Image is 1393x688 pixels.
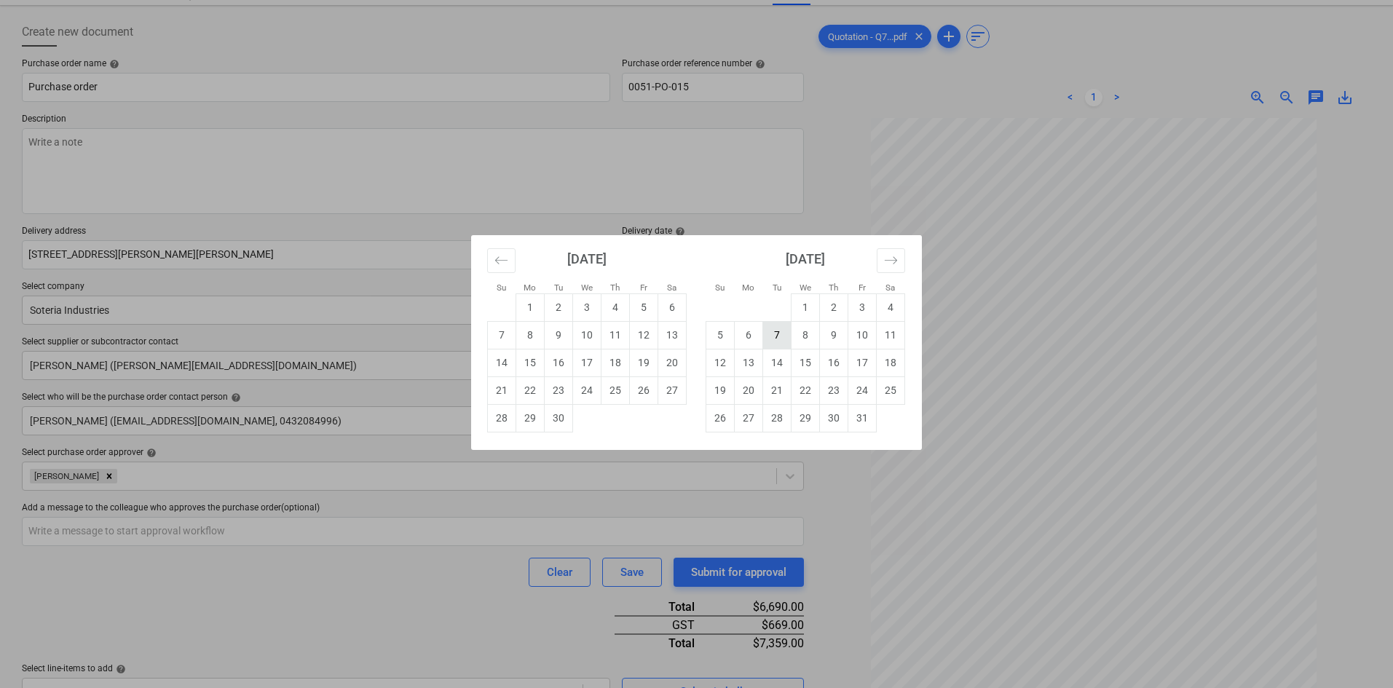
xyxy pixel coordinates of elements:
[516,349,545,376] td: Monday, September 15, 2025
[877,376,905,404] td: Saturday, October 25, 2025
[573,321,601,349] td: Wednesday, September 10, 2025
[630,321,658,349] td: Friday, September 12, 2025
[877,321,905,349] td: Saturday, October 11, 2025
[524,282,536,293] small: Mo
[630,376,658,404] td: Friday, September 26, 2025
[497,282,506,293] small: Su
[848,376,877,404] td: Friday, October 24, 2025
[545,293,573,321] td: Tuesday, September 2, 2025
[545,321,573,349] td: Tuesday, September 9, 2025
[554,282,563,293] small: Tu
[820,293,848,321] td: Thursday, October 2, 2025
[792,321,820,349] td: Wednesday, October 8, 2025
[545,376,573,404] td: Tuesday, September 23, 2025
[735,349,763,376] td: Monday, October 13, 2025
[545,404,573,432] td: Tuesday, September 30, 2025
[516,404,545,432] td: Monday, September 29, 2025
[601,349,630,376] td: Thursday, September 18, 2025
[820,376,848,404] td: Thursday, October 23, 2025
[630,349,658,376] td: Friday, September 19, 2025
[848,293,877,321] td: Friday, October 3, 2025
[658,376,687,404] td: Saturday, September 27, 2025
[706,404,735,432] td: Sunday, October 26, 2025
[792,404,820,432] td: Wednesday, October 29, 2025
[800,282,811,293] small: We
[706,321,735,349] td: Sunday, October 5, 2025
[573,293,601,321] td: Wednesday, September 3, 2025
[820,349,848,376] td: Thursday, October 16, 2025
[601,321,630,349] td: Thursday, September 11, 2025
[545,349,573,376] td: Tuesday, September 16, 2025
[667,282,676,293] small: Sa
[567,251,607,266] strong: [DATE]
[786,251,825,266] strong: [DATE]
[792,376,820,404] td: Wednesday, October 22, 2025
[640,282,647,293] small: Fr
[610,282,620,293] small: Th
[488,321,516,349] td: Sunday, September 7, 2025
[516,321,545,349] td: Monday, September 8, 2025
[573,376,601,404] td: Wednesday, September 24, 2025
[859,282,866,293] small: Fr
[848,321,877,349] td: Friday, October 10, 2025
[848,404,877,432] td: Friday, October 31, 2025
[735,404,763,432] td: Monday, October 27, 2025
[877,248,905,273] button: Move forward to switch to the next month.
[820,404,848,432] td: Thursday, October 30, 2025
[763,321,792,349] td: Tuesday, October 7, 2025
[735,321,763,349] td: Monday, October 6, 2025
[601,376,630,404] td: Thursday, September 25, 2025
[715,282,725,293] small: Su
[1320,618,1393,688] iframe: Chat Widget
[820,321,848,349] td: Thursday, October 9, 2025
[848,349,877,376] td: Friday, October 17, 2025
[763,349,792,376] td: Tuesday, October 14, 2025
[471,235,922,450] div: Calendar
[885,282,895,293] small: Sa
[706,376,735,404] td: Sunday, October 19, 2025
[877,349,905,376] td: Saturday, October 18, 2025
[877,293,905,321] td: Saturday, October 4, 2025
[658,293,687,321] td: Saturday, September 6, 2025
[601,293,630,321] td: Thursday, September 4, 2025
[706,349,735,376] td: Sunday, October 12, 2025
[829,282,838,293] small: Th
[487,248,516,273] button: Move backward to switch to the previous month.
[742,282,754,293] small: Mo
[792,293,820,321] td: Wednesday, October 1, 2025
[658,349,687,376] td: Saturday, September 20, 2025
[773,282,781,293] small: Tu
[488,376,516,404] td: Sunday, September 21, 2025
[763,376,792,404] td: Tuesday, October 21, 2025
[735,376,763,404] td: Monday, October 20, 2025
[516,293,545,321] td: Monday, September 1, 2025
[488,349,516,376] td: Sunday, September 14, 2025
[763,404,792,432] td: Tuesday, October 28, 2025
[516,376,545,404] td: Monday, September 22, 2025
[630,293,658,321] td: Friday, September 5, 2025
[658,321,687,349] td: Saturday, September 13, 2025
[488,404,516,432] td: Sunday, September 28, 2025
[573,349,601,376] td: Wednesday, September 17, 2025
[581,282,593,293] small: We
[792,349,820,376] td: Wednesday, October 15, 2025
